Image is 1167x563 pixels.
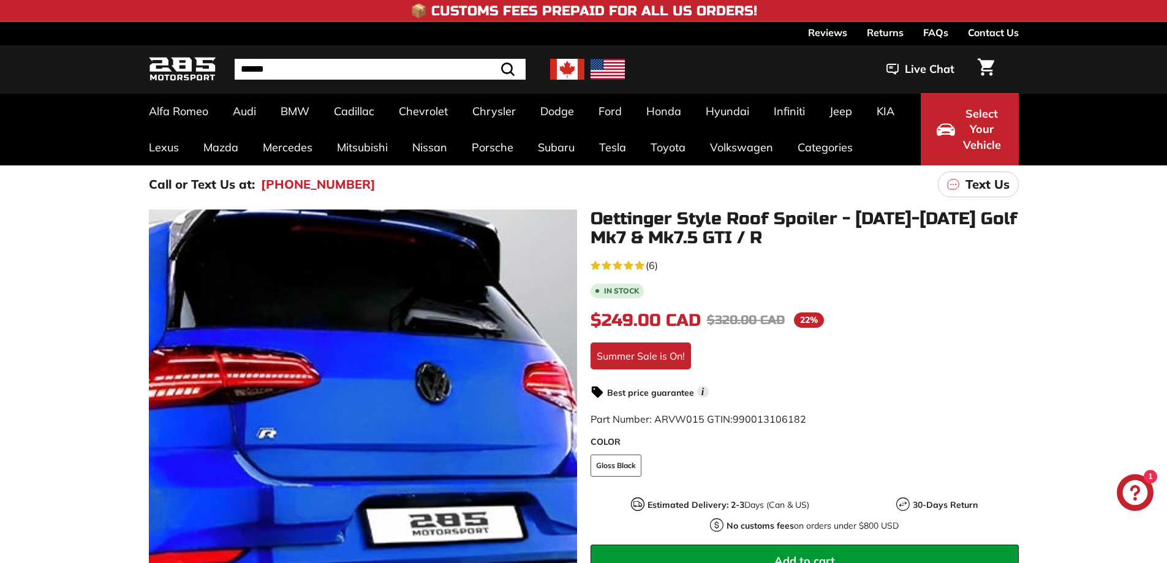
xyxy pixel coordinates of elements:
a: Text Us [938,172,1019,197]
input: Search [235,59,526,80]
span: 22% [794,312,824,328]
a: Toyota [638,129,698,165]
a: Ford [586,93,634,129]
a: Mitsubishi [325,129,400,165]
label: COLOR [591,436,1019,448]
strong: 30-Days Return [913,499,978,510]
p: Days (Can & US) [648,499,809,512]
a: Chevrolet [387,93,460,129]
span: i [697,386,709,398]
p: Call or Text Us at: [149,175,255,194]
b: In stock [604,287,639,295]
a: Tesla [587,129,638,165]
a: Mercedes [251,129,325,165]
a: Reviews [808,22,847,43]
a: FAQs [923,22,948,43]
span: $320.00 CAD [707,312,785,328]
strong: Best price guarantee [607,387,694,398]
a: Subaru [526,129,587,165]
span: Live Chat [905,61,954,77]
span: (6) [646,258,658,273]
span: 990013106182 [733,413,806,425]
a: Audi [221,93,268,129]
img: Logo_285_Motorsport_areodynamics_components [149,55,216,84]
a: KIA [864,93,907,129]
a: Chrysler [460,93,528,129]
h1: Oettinger Style Roof Spoiler - [DATE]-[DATE] Golf Mk7 & Mk7.5 GTI / R [591,210,1019,247]
a: Cadillac [322,93,387,129]
a: Mazda [191,129,251,165]
span: $249.00 CAD [591,310,701,331]
inbox-online-store-chat: Shopify online store chat [1113,474,1157,514]
a: Porsche [459,129,526,165]
a: Categories [785,129,865,165]
button: Select Your Vehicle [921,93,1019,165]
div: Summer Sale is On! [591,342,691,369]
span: Select Your Vehicle [961,106,1003,153]
a: Jeep [817,93,864,129]
a: Hyundai [693,93,761,129]
a: Cart [970,48,1002,90]
a: 4.7 rating (6 votes) [591,257,1019,273]
p: Text Us [965,175,1010,194]
a: Volkswagen [698,129,785,165]
a: Honda [634,93,693,129]
strong: Estimated Delivery: 2-3 [648,499,744,510]
a: Infiniti [761,93,817,129]
a: Alfa Romeo [137,93,221,129]
a: Contact Us [968,22,1019,43]
button: Live Chat [871,54,970,85]
a: BMW [268,93,322,129]
a: Lexus [137,129,191,165]
p: on orders under $800 USD [727,520,899,532]
a: Returns [867,22,904,43]
a: Dodge [528,93,586,129]
strong: No customs fees [727,520,794,531]
a: [PHONE_NUMBER] [261,175,376,194]
span: Part Number: ARVW015 GTIN: [591,413,806,425]
h4: 📦 Customs Fees Prepaid for All US Orders! [410,4,757,18]
a: Nissan [400,129,459,165]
